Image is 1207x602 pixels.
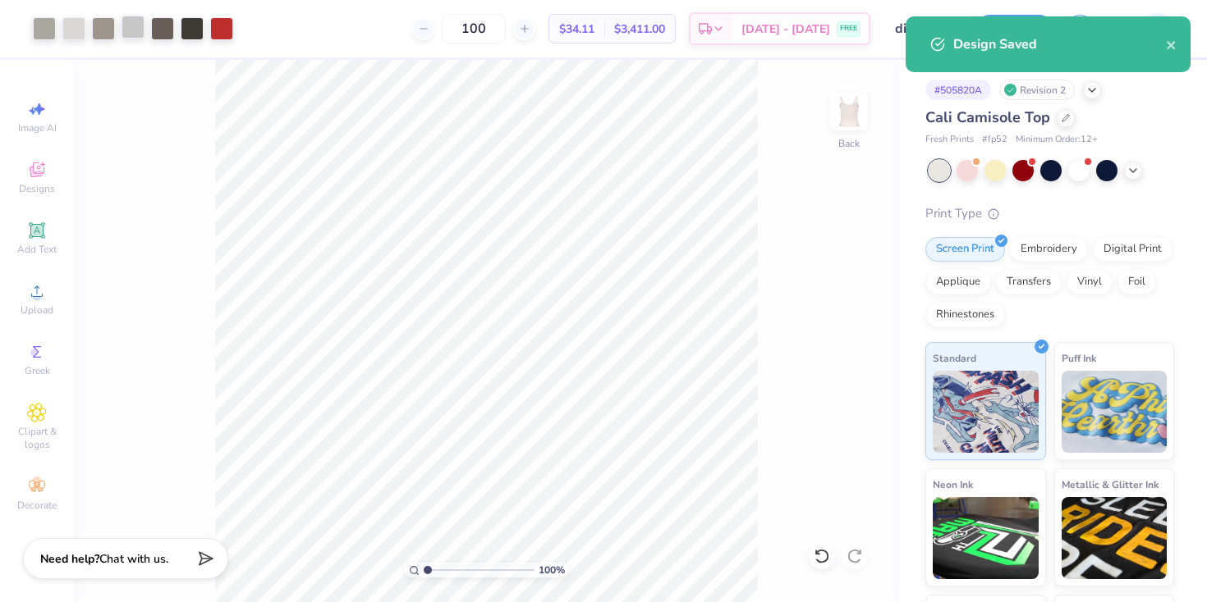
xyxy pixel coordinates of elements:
img: Metallic & Glitter Ink [1062,497,1168,579]
span: Neon Ink [933,476,973,493]
span: Chat with us. [99,551,168,567]
span: 100 % [539,563,565,577]
strong: Need help? [40,551,99,567]
input: Untitled Design [883,12,963,45]
span: Image AI [18,121,57,135]
div: Transfers [996,270,1062,294]
button: close [1166,34,1177,54]
input: – – [442,14,506,43]
div: # 505820A [925,80,991,100]
span: Standard [933,349,976,367]
div: Embroidery [1010,237,1088,262]
span: Designs [19,182,55,195]
img: Standard [933,371,1039,453]
span: [DATE] - [DATE] [741,21,830,38]
span: # fp52 [982,133,1007,147]
span: Fresh Prints [925,133,974,147]
span: Metallic & Glitter Ink [1062,476,1159,493]
span: Add Text [17,243,57,256]
div: Digital Print [1093,237,1173,262]
span: Decorate [17,499,57,512]
span: Clipart & logos [8,425,66,451]
span: Minimum Order: 12 + [1016,133,1098,147]
img: Puff Ink [1062,371,1168,453]
div: Foil [1118,270,1156,294]
span: Puff Ink [1062,349,1096,367]
div: Applique [925,270,991,294]
div: Screen Print [925,237,1005,262]
span: FREE [840,23,857,34]
img: Back [833,95,865,128]
div: Back [838,136,860,151]
span: Upload [21,303,53,317]
div: Print Type [925,204,1174,223]
span: Greek [25,364,50,377]
span: Cali Camisole Top [925,107,1050,127]
span: $3,411.00 [614,21,665,38]
img: Neon Ink [933,497,1039,579]
div: Design Saved [953,34,1166,54]
span: $34.11 [559,21,594,38]
div: Revision 2 [999,80,1075,100]
div: Vinyl [1067,270,1113,294]
div: Rhinestones [925,303,1005,327]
